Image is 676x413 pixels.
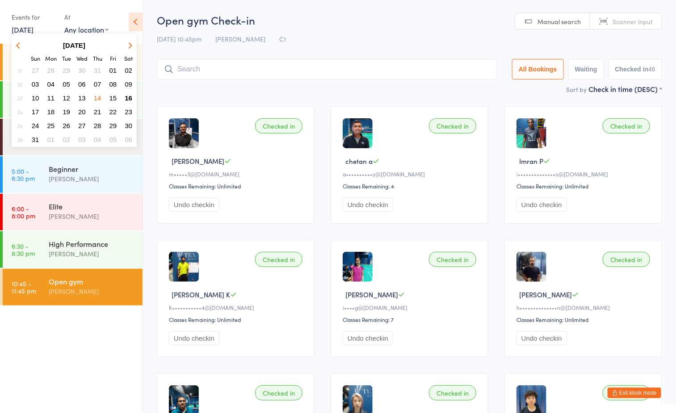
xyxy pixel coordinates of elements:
[566,85,587,94] label: Sort by
[62,54,71,62] small: Tuesday
[122,133,135,146] button: 06
[343,252,373,282] img: image1723251570.png
[106,64,120,76] button: 01
[429,385,476,400] div: Checked in
[343,198,393,212] button: Undo checkin
[3,194,143,230] a: 6:00 -8:00 pmElite[PERSON_NAME]
[47,122,55,129] span: 25
[516,170,653,178] div: i••••••••••••••o@[DOMAIN_NAME]
[169,252,199,282] img: image1722299390.png
[603,252,650,267] div: Checked in
[93,54,102,62] small: Thursday
[106,120,120,132] button: 29
[169,316,305,323] div: Classes Remaining: Unlimited
[59,133,73,146] button: 02
[47,136,55,143] span: 01
[12,10,55,25] div: Events for
[44,64,58,76] button: 28
[94,136,101,143] span: 04
[122,78,135,90] button: 09
[172,156,224,166] span: [PERSON_NAME]
[17,108,22,116] em: 34
[609,59,662,79] button: Checked in46
[94,108,101,116] span: 21
[169,118,199,148] img: image1674913604.png
[49,164,135,174] div: Beginner
[17,67,22,74] em: 31
[516,316,653,323] div: Classes Remaining: Unlimited
[91,64,105,76] button: 31
[12,205,35,219] time: 6:00 - 8:00 pm
[516,304,653,311] div: h••••••••••••••n@[DOMAIN_NAME]
[169,331,219,345] button: Undo checkin
[122,106,135,118] button: 23
[29,92,42,104] button: 10
[603,385,650,400] div: Checked in
[49,201,135,211] div: Elite
[343,331,393,345] button: Undo checkin
[12,25,34,34] a: [DATE]
[516,198,567,212] button: Undo checkin
[12,167,35,182] time: 5:00 - 6:30 pm
[78,67,86,74] span: 30
[32,136,39,143] span: 31
[78,108,86,116] span: 20
[109,122,117,129] span: 29
[3,269,143,305] a: 10:45 -11:45 pmOpen gym[PERSON_NAME]
[255,252,302,267] div: Checked in
[343,316,479,323] div: Classes Remaining: 7
[75,78,89,90] button: 06
[75,92,89,104] button: 13
[47,67,55,74] span: 28
[49,249,135,259] div: [PERSON_NAME]
[76,54,88,62] small: Wednesday
[78,80,86,88] span: 06
[3,81,143,118] a: 5:00 -7:00 pmHigh Performance[PERSON_NAME]
[12,280,36,294] time: 10:45 - 11:45 pm
[59,64,73,76] button: 29
[608,388,661,398] button: Exit kiosk mode
[49,211,135,221] div: [PERSON_NAME]
[44,133,58,146] button: 01
[343,182,479,190] div: Classes Remaining: 4
[17,95,22,102] em: 33
[157,34,202,43] span: [DATE] 10:45pm
[255,118,302,133] div: Checked in
[75,120,89,132] button: 27
[75,133,89,146] button: 03
[44,78,58,90] button: 04
[169,182,305,190] div: Classes Remaining: Unlimited
[59,106,73,118] button: 19
[603,118,650,133] div: Checked in
[59,92,73,104] button: 12
[32,94,39,102] span: 10
[45,54,57,62] small: Monday
[519,156,543,166] span: Imran P
[91,120,105,132] button: 28
[44,106,58,118] button: 18
[3,156,143,193] a: 5:00 -6:30 pmBeginner[PERSON_NAME]
[78,122,86,129] span: 27
[343,118,373,148] img: image1671299071.png
[109,136,117,143] span: 05
[91,133,105,146] button: 04
[59,120,73,132] button: 26
[648,66,655,73] div: 46
[29,78,42,90] button: 03
[29,133,42,146] button: 31
[215,34,265,43] span: [PERSON_NAME]
[516,331,567,345] button: Undo checkin
[279,34,286,43] span: C1
[17,81,22,88] em: 32
[49,276,135,286] div: Open gym
[63,94,70,102] span: 12
[109,80,117,88] span: 08
[429,118,476,133] div: Checked in
[94,80,101,88] span: 07
[157,59,497,79] input: Search
[94,122,101,129] span: 28
[91,106,105,118] button: 21
[125,67,132,74] span: 02
[343,304,479,311] div: i••••g@[DOMAIN_NAME]
[110,54,116,62] small: Friday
